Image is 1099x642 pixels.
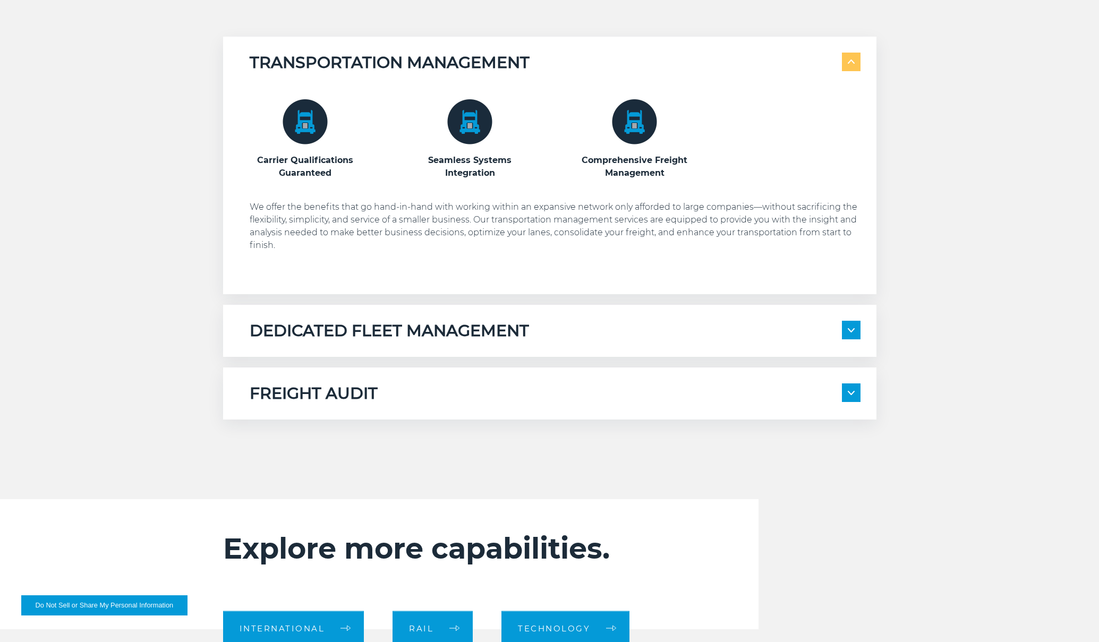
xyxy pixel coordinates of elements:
img: arrow [848,391,855,395]
span: Rail [409,624,433,632]
h5: DEDICATED FLEET MANAGEMENT [250,321,529,341]
span: International [240,624,325,632]
button: Do Not Sell or Share My Personal Information [21,595,188,615]
h3: Seamless Systems Integration [414,154,526,179]
h5: TRANSPORTATION MANAGEMENT [250,53,530,73]
h5: FREIGHT AUDIT [250,383,378,404]
p: We offer the benefits that go hand-in-hand with working within an expansive network only afforded... [250,201,861,252]
span: Technology [518,624,590,632]
h2: Explore more capabilities. [223,531,718,566]
img: arrow [848,328,855,332]
img: arrow [848,60,855,64]
h3: Carrier Qualifications Guaranteed [250,154,361,179]
h3: Comprehensive Freight Management [579,154,691,179]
